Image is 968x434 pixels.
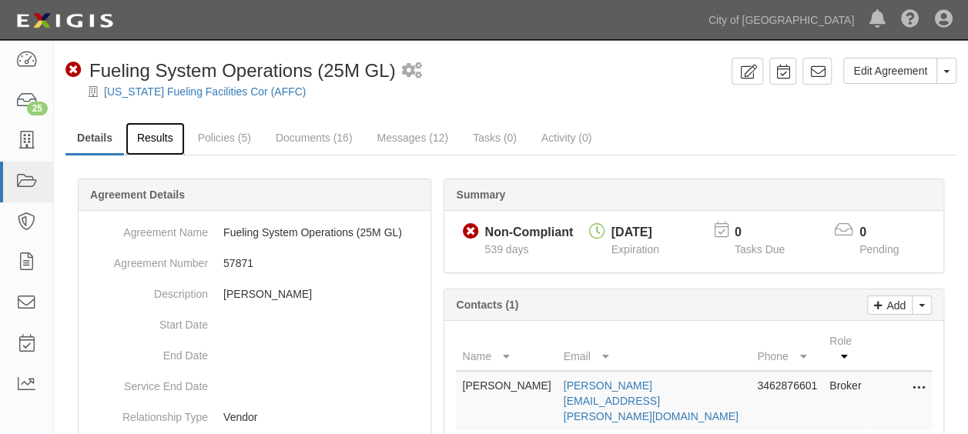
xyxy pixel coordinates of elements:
[90,189,185,201] b: Agreement Details
[859,224,918,242] p: 0
[85,340,208,363] dt: End Date
[186,122,263,153] a: Policies (5)
[85,217,424,248] dd: Fueling System Operations (25M GL)
[126,122,185,155] a: Results
[883,296,906,314] p: Add
[223,286,424,302] p: [PERSON_NAME]
[564,379,739,422] a: [PERSON_NAME][EMAIL_ADDRESS][PERSON_NAME][DOMAIN_NAME]
[484,243,528,255] span: Since 04/18/2024
[65,58,396,84] div: Fueling System Operations (25M GL)
[461,122,528,153] a: Tasks (0)
[65,122,124,155] a: Details
[735,224,804,242] p: 0
[104,85,306,98] a: [US_STATE] Fueling Facilities Cor (AFFC)
[558,327,752,371] th: Email
[456,299,518,311] b: Contacts (1)
[85,217,208,240] dt: Agreement Name
[89,60,396,81] span: Fueling System Operations (25M GL)
[701,5,862,35] a: City of [GEOGRAPHIC_DATA]
[611,243,659,255] span: Expiration
[751,327,823,371] th: Phone
[264,122,364,153] a: Documents (16)
[365,122,460,153] a: Messages (12)
[867,295,913,315] a: Add
[85,402,208,425] dt: Relationship Type
[402,63,422,79] i: 1 scheduled workflow
[823,327,870,371] th: Role
[751,371,823,430] td: 3462876601
[65,62,82,78] i: Non-Compliant
[85,248,424,279] dd: 57871
[85,309,208,332] dt: Start Date
[823,371,870,430] td: Broker
[85,402,424,432] dd: Vendor
[859,243,899,255] span: Pending
[85,371,208,394] dt: Service End Date
[611,224,659,242] div: [DATE]
[456,189,505,201] b: Summary
[85,248,208,271] dt: Agreement Number
[456,371,557,430] td: [PERSON_NAME]
[484,224,573,242] div: Non-Compliant
[530,122,603,153] a: Activity (0)
[85,279,208,302] dt: Description
[462,224,478,240] i: Non-Compliant
[456,327,557,371] th: Name
[901,11,919,29] i: Help Center - Complianz
[27,102,48,115] div: 25
[843,58,937,84] a: Edit Agreement
[735,243,785,255] span: Tasks Due
[12,7,118,35] img: logo-5460c22ac91f19d4615b14bd174203de0afe785f0fc80cf4dbbc73dc1793850b.png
